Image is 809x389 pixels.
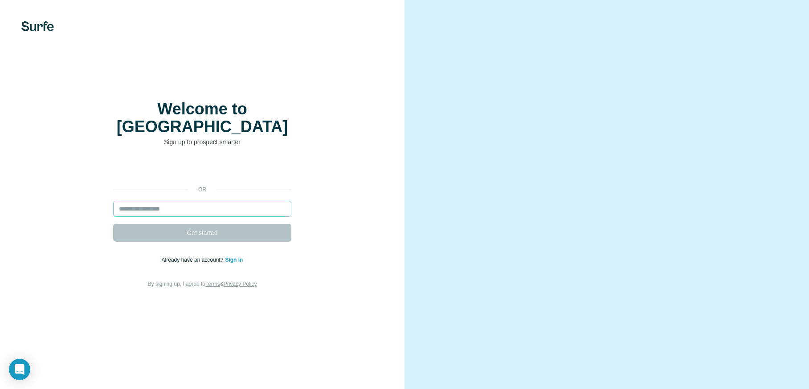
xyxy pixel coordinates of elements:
span: By signing up, I agree to & [148,281,257,287]
h1: Welcome to [GEOGRAPHIC_DATA] [113,100,291,136]
a: Terms [205,281,220,287]
div: Open Intercom Messenger [9,359,30,380]
p: or [188,186,217,194]
img: Surfe's logo [21,21,54,31]
a: Sign in [225,257,243,263]
a: Privacy Policy [224,281,257,287]
iframe: Sign in with Google Button [109,160,296,179]
span: Already have an account? [162,257,225,263]
p: Sign up to prospect smarter [113,138,291,146]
